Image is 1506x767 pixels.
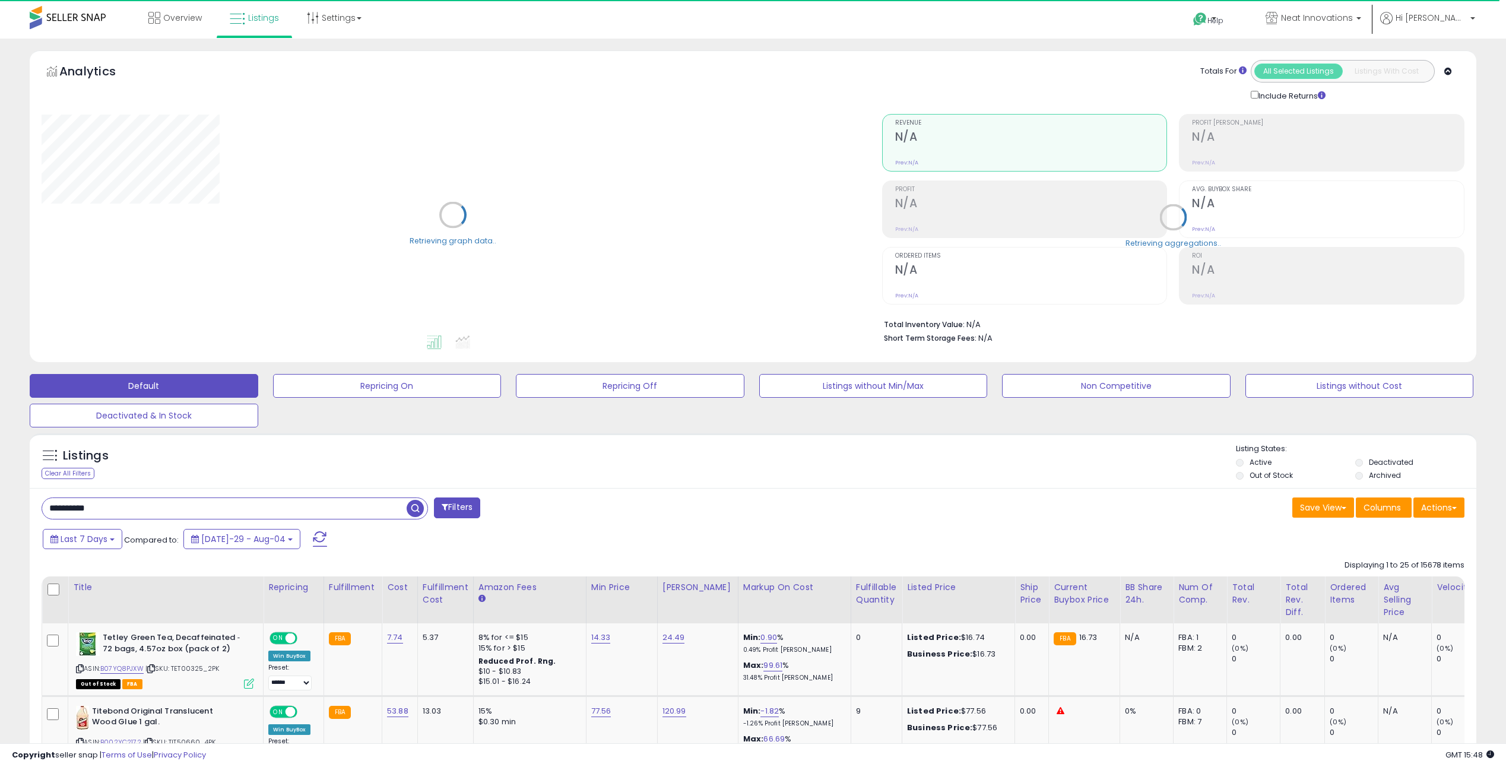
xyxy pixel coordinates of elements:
div: Ordered Items [1330,581,1373,606]
div: 15% [478,706,577,717]
button: [DATE]-29 - Aug-04 [183,529,300,549]
div: Displaying 1 to 25 of 15678 items [1345,560,1464,571]
a: 120.99 [662,705,686,717]
div: Repricing [268,581,319,594]
button: Last 7 Days [43,529,122,549]
button: Deactivated & In Stock [30,404,258,427]
img: 41yLSQKt4vL._SL40_.jpg [76,706,89,730]
span: ON [271,633,286,644]
button: Non Competitive [1002,374,1231,398]
div: Clear All Filters [42,468,94,479]
span: Help [1207,15,1223,26]
div: Amazon Fees [478,581,581,594]
a: 14.33 [591,632,611,644]
small: (0%) [1330,644,1346,653]
div: 0 [1437,706,1485,717]
div: ASIN: [76,632,254,687]
button: Repricing Off [516,374,744,398]
button: Listings without Min/Max [759,374,988,398]
span: 2025-08-12 15:48 GMT [1445,749,1494,760]
p: -1.26% Profit [PERSON_NAME] [743,720,842,728]
div: 0 [1232,706,1280,717]
div: 0 [1232,654,1280,664]
div: Current Buybox Price [1054,581,1115,606]
small: FBA [329,706,351,719]
div: [PERSON_NAME] [662,581,733,594]
div: $77.56 [907,706,1006,717]
div: $16.73 [907,649,1006,660]
div: % [743,632,842,654]
div: Title [73,581,258,594]
div: 0 [1330,727,1378,738]
div: FBM: 2 [1178,643,1218,654]
div: 8% for <= $15 [478,632,577,643]
div: Num of Comp. [1178,581,1222,606]
b: Tetley Green Tea, Decaffeinated ‑ 72 bags, 4.57oz box (pack of 2) [103,632,247,657]
div: Min Price [591,581,652,594]
span: OFF [296,633,315,644]
div: Fulfillment [329,581,377,594]
small: (0%) [1330,717,1346,727]
small: (0%) [1232,644,1248,653]
button: Actions [1413,497,1464,518]
a: 53.88 [387,705,408,717]
a: Privacy Policy [154,749,206,760]
img: 415Ul0ivwlL._SL40_.jpg [76,632,100,656]
span: Neat Innovations [1281,12,1353,24]
button: Save View [1292,497,1354,518]
div: $10 - $10.83 [478,667,577,677]
button: Default [30,374,258,398]
span: [DATE]-29 - Aug-04 [201,533,286,545]
div: 0 [1330,706,1378,717]
div: 0 [1437,654,1485,664]
div: Retrieving aggregations.. [1125,237,1221,248]
span: 16.73 [1079,632,1098,643]
div: 0.00 [1285,706,1315,717]
span: Last 7 Days [61,533,107,545]
div: 0 [1437,632,1485,643]
div: 0 [1437,727,1485,738]
div: N/A [1383,632,1422,643]
button: Columns [1356,497,1412,518]
small: (0%) [1437,644,1453,653]
a: 0.90 [760,632,777,644]
div: Preset: [268,737,315,764]
a: Help [1184,3,1247,39]
div: 15% for > $15 [478,643,577,654]
div: FBM: 7 [1178,717,1218,727]
div: $15.01 - $16.24 [478,677,577,687]
small: FBA [1054,632,1076,645]
p: 0.49% Profit [PERSON_NAME] [743,646,842,654]
th: The percentage added to the cost of goods (COGS) that forms the calculator for Min & Max prices. [738,576,851,623]
div: Cost [387,581,413,594]
div: $16.74 [907,632,1006,643]
h5: Listings [63,448,109,464]
b: Max: [743,733,764,744]
div: BB Share 24h. [1125,581,1168,606]
div: 0 [856,632,893,643]
div: N/A [1383,706,1422,717]
b: Max: [743,660,764,671]
div: % [743,660,842,682]
span: Compared to: [124,534,179,546]
button: Filters [434,497,480,518]
div: Ship Price [1020,581,1044,606]
a: 24.49 [662,632,685,644]
a: 66.69 [763,733,785,745]
div: Fulfillment Cost [423,581,468,606]
span: Hi [PERSON_NAME] [1396,12,1467,24]
label: Out of Stock [1250,470,1293,480]
div: Win BuyBox [268,724,310,735]
button: Listings without Cost [1245,374,1474,398]
a: 77.56 [591,705,611,717]
div: 0 [1330,632,1378,643]
span: ON [271,706,286,717]
div: 0.00 [1020,706,1039,717]
div: $0.30 min [478,717,577,727]
div: Total Rev. Diff. [1285,581,1320,619]
div: Include Returns [1242,88,1340,102]
a: 7.74 [387,632,403,644]
div: 0% [1125,706,1164,717]
div: 0 [1232,727,1280,738]
b: Listed Price: [907,632,961,643]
